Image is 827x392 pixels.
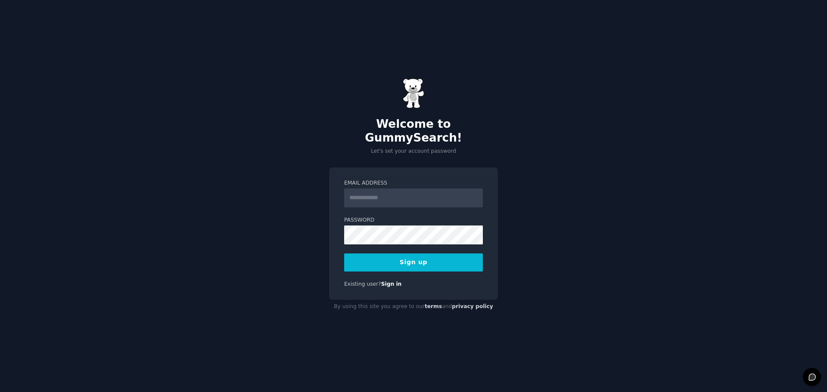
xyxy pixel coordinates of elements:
[344,281,381,287] span: Existing user?
[425,303,442,309] a: terms
[381,281,402,287] a: Sign in
[344,179,483,187] label: Email Address
[329,300,498,314] div: By using this site you agree to our and
[403,78,424,108] img: Gummy Bear
[329,148,498,155] p: Let's set your account password
[452,303,493,309] a: privacy policy
[344,253,483,272] button: Sign up
[329,117,498,145] h2: Welcome to GummySearch!
[344,216,483,224] label: Password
